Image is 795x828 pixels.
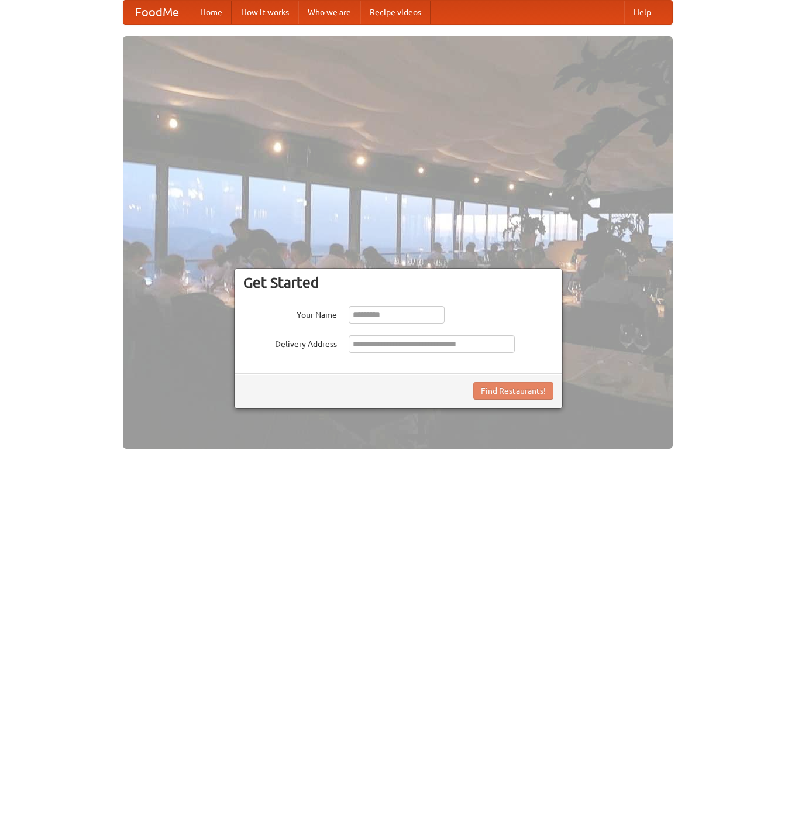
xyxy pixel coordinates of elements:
[123,1,191,24] a: FoodMe
[243,306,337,321] label: Your Name
[298,1,360,24] a: Who we are
[473,382,553,400] button: Find Restaurants!
[191,1,232,24] a: Home
[243,335,337,350] label: Delivery Address
[360,1,431,24] a: Recipe videos
[232,1,298,24] a: How it works
[624,1,660,24] a: Help
[243,274,553,291] h3: Get Started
